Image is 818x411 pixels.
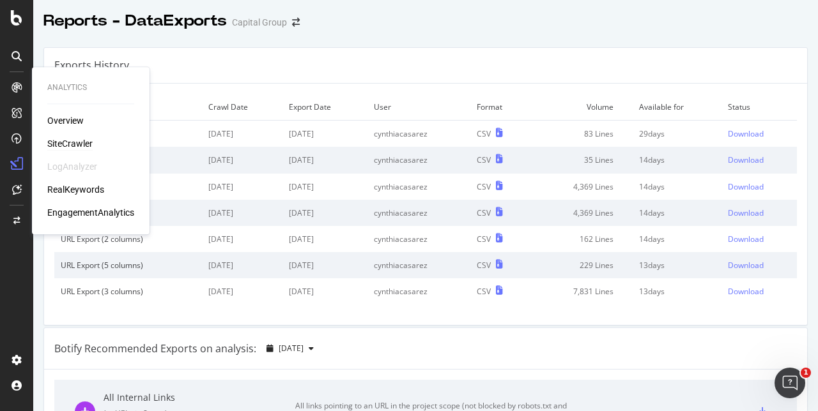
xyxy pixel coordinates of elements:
[722,94,797,121] td: Status
[633,278,722,304] td: 13 days
[54,341,256,356] div: Botify Recommended Exports on analysis:
[282,252,367,278] td: [DATE]
[232,16,287,29] div: Capital Group
[470,94,530,121] td: Format
[282,278,367,304] td: [DATE]
[728,128,764,139] div: Download
[477,286,491,297] div: CSV
[477,154,491,165] div: CSV
[728,207,791,218] a: Download
[282,174,367,200] td: [DATE]
[728,207,764,218] div: Download
[633,252,722,278] td: 13 days
[633,226,722,252] td: 14 days
[728,260,791,271] a: Download
[202,200,283,226] td: [DATE]
[282,121,367,147] td: [DATE]
[292,18,300,27] div: arrow-right-arrow-left
[531,121,633,147] td: 83 Lines
[367,147,470,173] td: cynthiacasarez
[801,368,811,378] span: 1
[61,286,196,297] div: URL Export (3 columns)
[531,252,633,278] td: 229 Lines
[202,252,283,278] td: [DATE]
[728,234,791,244] a: Download
[775,368,805,398] iframe: Intercom live chat
[728,128,791,139] a: Download
[633,200,722,226] td: 14 days
[282,147,367,173] td: [DATE]
[728,154,791,165] a: Download
[202,147,283,173] td: [DATE]
[477,260,491,271] div: CSV
[633,121,722,147] td: 29 days
[202,174,283,200] td: [DATE]
[477,181,491,192] div: CSV
[728,286,791,297] a: Download
[531,147,633,173] td: 35 Lines
[54,58,129,73] div: Exports History
[477,234,491,244] div: CSV
[728,154,764,165] div: Download
[61,234,196,244] div: URL Export (2 columns)
[282,200,367,226] td: [DATE]
[728,181,791,192] a: Download
[43,10,227,32] div: Reports - DataExports
[202,278,283,304] td: [DATE]
[477,207,491,218] div: CSV
[367,278,470,304] td: cynthiacasarez
[367,174,470,200] td: cynthiacasarez
[47,183,104,196] a: RealKeywords
[104,391,295,404] div: All Internal Links
[47,82,134,93] div: Analytics
[633,174,722,200] td: 14 days
[531,278,633,304] td: 7,831 Lines
[202,226,283,252] td: [DATE]
[633,147,722,173] td: 14 days
[367,200,470,226] td: cynthiacasarez
[261,338,319,359] button: [DATE]
[728,260,764,271] div: Download
[728,234,764,244] div: Download
[47,206,134,219] a: EngagementAnalytics
[202,94,283,121] td: Crawl Date
[282,94,367,121] td: Export Date
[367,121,470,147] td: cynthiacasarez
[202,121,283,147] td: [DATE]
[367,94,470,121] td: User
[367,226,470,252] td: cynthiacasarez
[47,160,97,173] div: LogAnalyzer
[367,252,470,278] td: cynthiacasarez
[282,226,367,252] td: [DATE]
[633,94,722,121] td: Available for
[531,174,633,200] td: 4,369 Lines
[477,128,491,139] div: CSV
[728,181,764,192] div: Download
[531,200,633,226] td: 4,369 Lines
[531,226,633,252] td: 162 Lines
[279,343,304,354] span: 2025 Sep. 5th
[47,114,84,127] a: Overview
[47,137,93,150] a: SiteCrawler
[531,94,633,121] td: Volume
[61,260,196,271] div: URL Export (5 columns)
[728,286,764,297] div: Download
